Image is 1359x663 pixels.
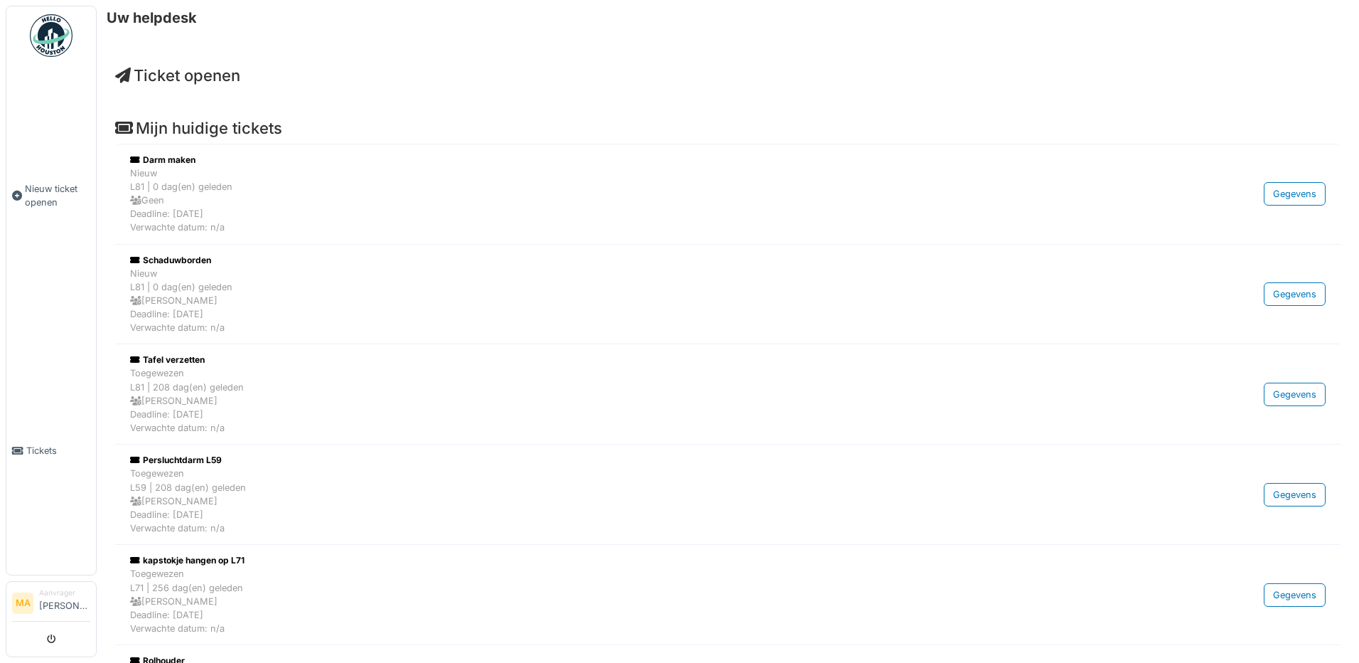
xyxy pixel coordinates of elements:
div: Darm maken [130,154,1137,166]
div: Persluchtdarm L59 [130,454,1137,467]
div: Tafel verzetten [130,354,1137,366]
div: Schaduwborden [130,254,1137,267]
a: Persluchtdarm L59 ToegewezenL59 | 208 dag(en) geleden [PERSON_NAME]Deadline: [DATE]Verwachte datu... [127,450,1329,539]
h6: Uw helpdesk [107,9,197,26]
img: Badge_color-CXgf-gQk.svg [30,14,72,57]
a: kapstokje hangen op L71 ToegewezenL71 | 256 dag(en) geleden [PERSON_NAME]Deadline: [DATE]Verwacht... [127,551,1329,639]
a: Schaduwborden NieuwL81 | 0 dag(en) geleden [PERSON_NAME]Deadline: [DATE]Verwachte datum: n/a Gege... [127,250,1329,339]
div: Toegewezen L81 | 208 dag(en) geleden [PERSON_NAME] Deadline: [DATE] Verwachte datum: n/a [130,366,1137,435]
a: Tafel verzetten ToegewezenL81 | 208 dag(en) geleden [PERSON_NAME]Deadline: [DATE]Verwachte datum:... [127,350,1329,438]
li: [PERSON_NAME] [39,588,90,618]
div: Nieuw L81 | 0 dag(en) geleden [PERSON_NAME] Deadline: [DATE] Verwachte datum: n/a [130,267,1137,335]
div: Gegevens [1264,483,1326,506]
div: Nieuw L81 | 0 dag(en) geleden Geen Deadline: [DATE] Verwachte datum: n/a [130,166,1137,235]
div: Gegevens [1264,583,1326,607]
span: Tickets [26,444,90,457]
a: Nieuw ticket openen [6,65,96,327]
h4: Mijn huidige tickets [115,119,1341,137]
a: Darm maken NieuwL81 | 0 dag(en) geleden GeenDeadline: [DATE]Verwachte datum: n/a Gegevens [127,150,1329,238]
div: Aanvrager [39,588,90,598]
div: Gegevens [1264,383,1326,406]
div: Gegevens [1264,182,1326,206]
a: Tickets [6,327,96,575]
a: MA Aanvrager[PERSON_NAME] [12,588,90,622]
a: Ticket openen [115,66,240,85]
div: Toegewezen L71 | 256 dag(en) geleden [PERSON_NAME] Deadline: [DATE] Verwachte datum: n/a [130,567,1137,635]
span: Nieuw ticket openen [25,182,90,209]
div: Gegevens [1264,282,1326,306]
div: Toegewezen L59 | 208 dag(en) geleden [PERSON_NAME] Deadline: [DATE] Verwachte datum: n/a [130,467,1137,535]
div: kapstokje hangen op L71 [130,554,1137,567]
li: MA [12,593,33,614]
